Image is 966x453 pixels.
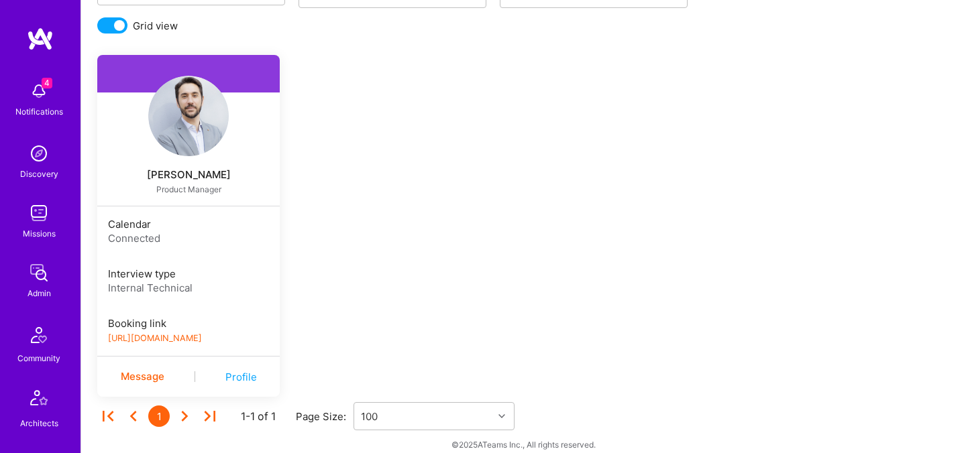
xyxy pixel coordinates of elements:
span: Grid view [133,19,178,33]
img: teamwork [25,200,52,226]
div: Admin [28,286,51,300]
div: Notifications [15,105,63,119]
img: Architects [23,384,55,416]
div: Architects [20,416,58,430]
div: Booking link [108,316,269,330]
div: Calendar [108,217,269,231]
img: admin teamwork [25,259,52,286]
div: 1 [148,405,170,427]
i: icon Chevron [498,413,505,419]
div: 1-1 of 1 [241,409,276,424]
span: 4 [42,78,52,88]
img: User Avatar [148,76,229,156]
a: [PERSON_NAME] [97,167,280,183]
div: Product Manager [113,184,264,195]
a: [URL][DOMAIN_NAME] [108,333,202,343]
img: discovery [25,140,52,167]
img: Community [23,319,55,351]
div: Page Size: [296,409,354,424]
div: 100 [361,409,378,424]
div: Discovery [20,167,58,181]
div: Connected [108,231,269,245]
div: Internal Technical [108,281,269,295]
img: logo [27,27,54,51]
div: Message [121,369,164,385]
a: User Avatar [97,76,280,156]
div: Missions [23,226,56,241]
div: Interview type [108,267,269,281]
a: Profile [225,370,257,384]
img: bell [25,78,52,105]
div: Community [17,351,60,365]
